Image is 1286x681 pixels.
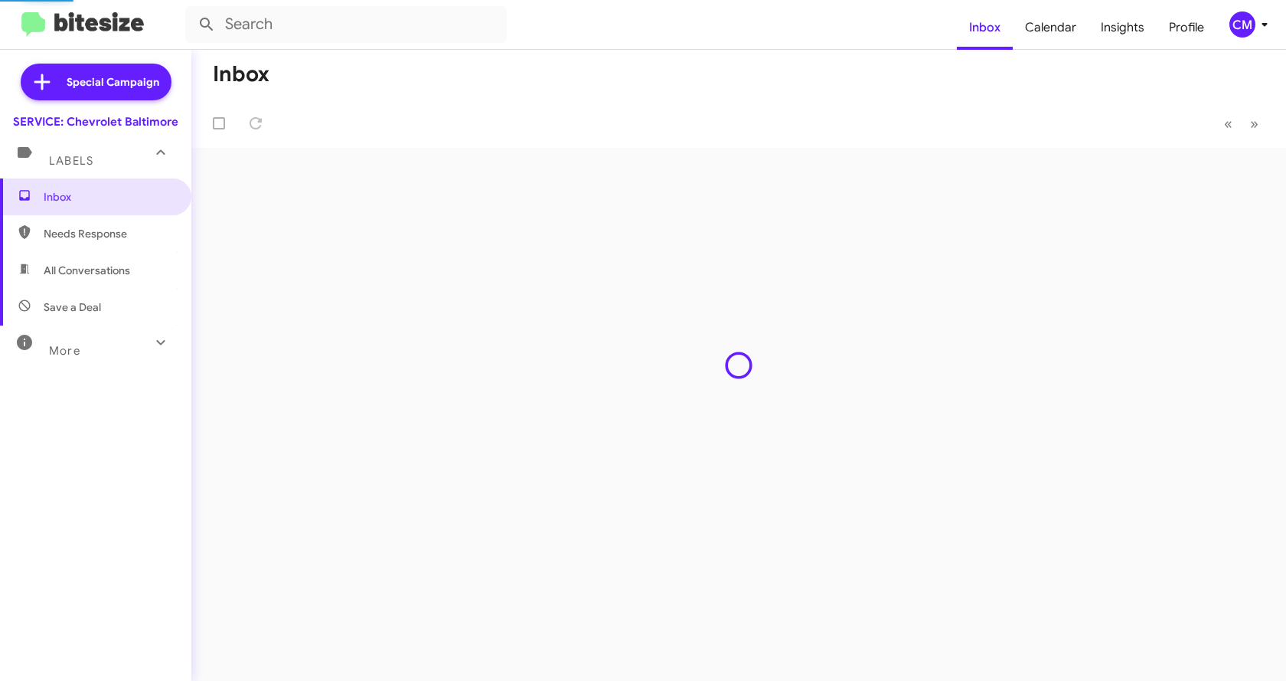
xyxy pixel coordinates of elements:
span: Save a Deal [44,300,101,315]
a: Inbox [957,5,1013,50]
a: Calendar [1013,5,1089,50]
a: Special Campaign [21,64,171,100]
span: Needs Response [44,226,174,241]
span: Special Campaign [67,74,159,90]
input: Search [185,6,507,43]
span: Inbox [44,189,174,205]
span: « [1224,114,1232,133]
nav: Page navigation example [1216,108,1268,139]
a: Insights [1089,5,1157,50]
span: Labels [49,154,93,168]
h1: Inbox [213,62,269,87]
button: CM [1216,11,1269,38]
span: » [1250,114,1258,133]
a: Profile [1157,5,1216,50]
button: Next [1241,108,1268,139]
span: All Conversations [44,263,130,278]
div: SERVICE: Chevrolet Baltimore [13,114,178,129]
span: More [49,344,80,358]
div: CM [1229,11,1255,38]
button: Previous [1215,108,1242,139]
